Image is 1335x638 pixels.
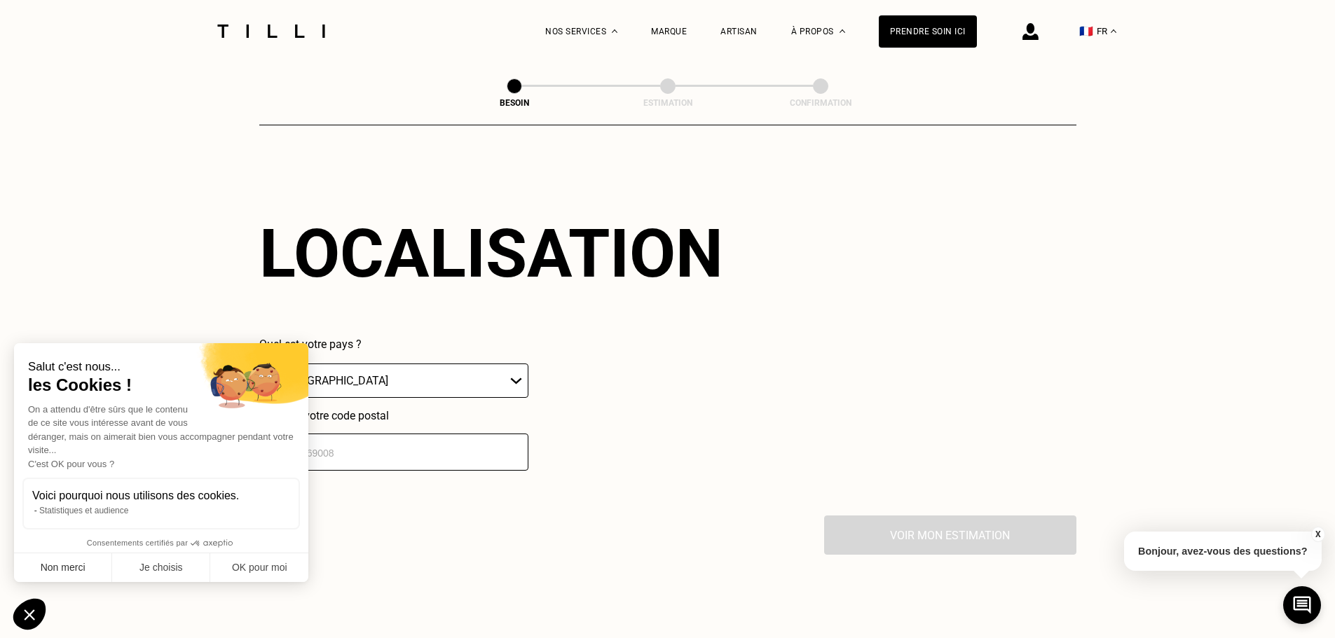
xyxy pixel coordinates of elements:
[1310,527,1324,542] button: X
[444,98,584,108] div: Besoin
[598,98,738,108] div: Estimation
[259,434,528,471] input: 75001 or 69008
[259,409,528,422] p: Indiquez votre code postal
[751,98,891,108] div: Confirmation
[259,214,723,293] div: Localisation
[840,29,845,33] img: Menu déroulant à propos
[651,27,687,36] a: Marque
[212,25,330,38] img: Logo du service de couturière Tilli
[612,29,617,33] img: Menu déroulant
[1022,23,1039,40] img: icône connexion
[1111,29,1116,33] img: menu déroulant
[1079,25,1093,38] span: 🇫🇷
[879,15,977,48] a: Prendre soin ici
[259,338,528,351] p: Quel est votre pays ?
[1124,532,1322,571] p: Bonjour, avez-vous des questions?
[720,27,758,36] a: Artisan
